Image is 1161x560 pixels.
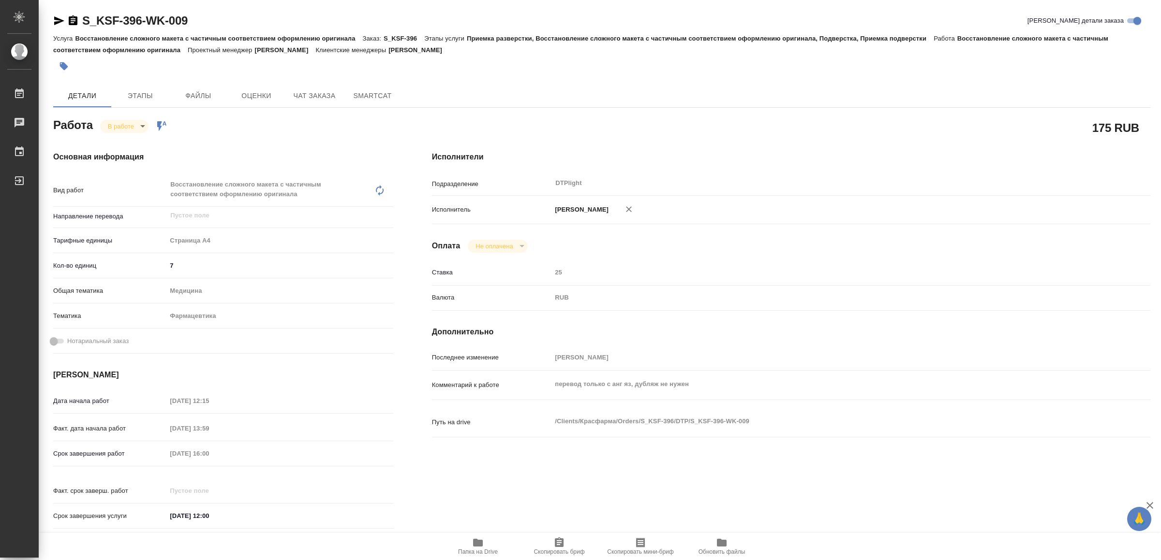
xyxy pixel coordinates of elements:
[166,283,393,299] div: Медицина
[618,199,640,220] button: Удалить исполнителя
[600,533,681,560] button: Скопировать мини-бриф
[53,511,166,521] p: Срок завершения услуги
[432,293,552,302] p: Валюта
[53,311,166,321] p: Тематика
[432,151,1150,163] h4: Исполнители
[166,484,251,498] input: Пустое поле
[1127,507,1151,531] button: 🙏
[53,236,166,245] p: Тарифные единицы
[458,548,498,555] span: Папка на Drive
[254,46,315,54] p: [PERSON_NAME]
[551,376,1090,392] textarea: перевод только с анг яз, дубляж не нужен
[551,265,1090,279] input: Пустое поле
[467,35,934,42] p: Приемка разверстки, Восстановление сложного макета с частичным соответствием оформлению оригинала...
[551,289,1090,306] div: RUB
[432,268,552,277] p: Ставка
[607,548,673,555] span: Скопировать мини-бриф
[175,90,222,102] span: Файлы
[551,413,1090,430] textarea: /Clients/Красфарма/Orders/S_KSF-396/DTP/S_KSF-396-WK-009
[53,186,166,195] p: Вид работ
[166,446,251,460] input: Пустое поле
[166,421,251,435] input: Пустое поле
[424,35,467,42] p: Этапы услуги
[67,336,129,346] span: Нотариальный заказ
[53,424,166,433] p: Факт. дата начала работ
[363,35,384,42] p: Заказ:
[166,394,251,408] input: Пустое поле
[59,90,105,102] span: Детали
[53,286,166,296] p: Общая тематика
[169,210,370,221] input: Пустое поле
[432,205,552,215] p: Исполнитель
[82,14,188,27] a: S_KSF-396-WK-009
[53,369,393,381] h4: [PERSON_NAME]
[53,261,166,271] p: Кол-во единиц
[1131,509,1147,529] span: 🙏
[100,120,149,133] div: В работе
[432,326,1150,338] h4: Дополнительно
[468,240,527,253] div: В работе
[384,35,424,42] p: S_KSF-396
[117,90,164,102] span: Этапы
[291,90,338,102] span: Чат заказа
[188,46,254,54] p: Проектный менеджер
[349,90,396,102] span: SmartCat
[699,548,745,555] span: Обновить файлы
[53,35,75,42] p: Услуга
[551,205,609,215] p: [PERSON_NAME]
[105,122,137,130] button: В работе
[53,151,393,163] h4: Основная информация
[432,240,461,252] h4: Оплата
[75,35,362,42] p: Восстановление сложного макета с частичным соответствием оформлению оригинала
[53,396,166,406] p: Дата начала работ
[681,533,762,560] button: Обновить файлы
[53,486,166,496] p: Факт. срок заверш. работ
[473,242,516,250] button: Не оплачена
[233,90,280,102] span: Оценки
[437,533,519,560] button: Папка на Drive
[432,380,552,390] p: Комментарий к работе
[53,56,74,77] button: Добавить тэг
[432,179,552,189] p: Подразделение
[432,353,552,362] p: Последнее изменение
[53,449,166,459] p: Срок завершения работ
[166,258,393,273] input: ✎ Введи что-нибудь
[166,509,251,523] input: ✎ Введи что-нибудь
[388,46,449,54] p: [PERSON_NAME]
[519,533,600,560] button: Скопировать бриф
[551,350,1090,364] input: Пустое поле
[315,46,388,54] p: Клиентские менеджеры
[166,232,393,249] div: Страница А4
[432,417,552,427] p: Путь на drive
[53,212,166,221] p: Направление перевода
[1092,119,1139,136] h2: 175 RUB
[53,15,65,27] button: Скопировать ссылку для ЯМессенджера
[166,308,393,324] div: Фармацевтика
[1027,16,1124,26] span: [PERSON_NAME] детали заказа
[534,548,584,555] span: Скопировать бриф
[53,115,93,133] h2: Работа
[934,35,957,42] p: Работа
[67,15,79,27] button: Скопировать ссылку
